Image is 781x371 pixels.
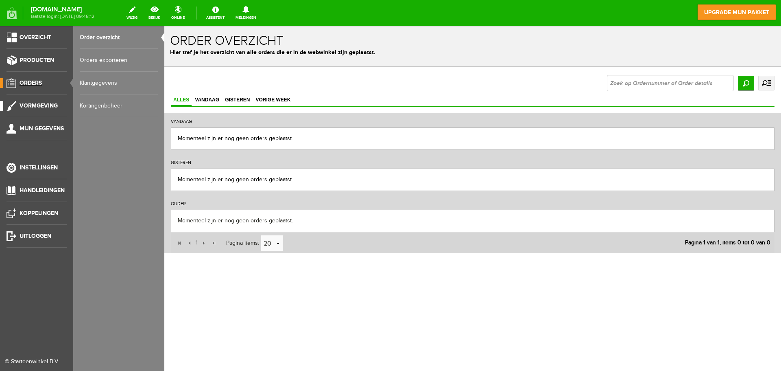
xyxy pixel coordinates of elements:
div: Momenteel zijn er nog geen orders geplaatst. [7,101,610,124]
span: Koppelingen [20,210,58,217]
h1: Order overzicht [6,8,611,22]
a: Order overzicht [80,26,158,49]
div: Pagina 1 van 1, items 0 tot 0 van 0 [517,209,610,225]
span: Pagina items: [62,214,95,220]
span: Orders [20,79,42,86]
div: Momenteel zijn er nog geen orders geplaatst. [7,184,610,206]
a: Alles [7,68,27,80]
span: Vormgeving [20,102,58,109]
span: Gisteren [58,71,88,77]
h2: VANDAAG [7,87,610,101]
span: Instellingen [20,164,58,171]
span: Mijn gegevens [20,125,64,132]
a: online [166,4,190,22]
a: Vorige week [89,68,129,80]
a: 1 [31,209,34,225]
span: Vorige week [89,71,129,77]
strong: [DOMAIN_NAME] [31,7,94,12]
span: Alles [7,71,27,77]
a: Gisteren [58,68,88,80]
input: Zoeken [574,50,590,64]
a: Orders exporteren [80,49,158,72]
a: select [110,210,117,225]
a: Assistent [201,4,229,22]
input: Vorige pagina [22,213,31,222]
a: Kortingenbeheer [80,94,158,117]
input: Eerste pagina [11,213,20,222]
input: Volgende pagina [34,213,43,222]
p: Hier tref je het overzicht van alle orders die er in de webwinkel zijn geplaatst. [6,22,611,31]
a: bekijk [144,4,165,22]
a: uitgebreid zoeken [594,50,610,64]
h2: GISTEREN [7,128,610,143]
span: laatste login: [DATE] 09:48:12 [31,14,94,19]
div: Momenteel zijn er nog geen orders geplaatst. [7,143,610,165]
a: wijzig [122,4,142,22]
span: Overzicht [20,34,51,41]
a: Vandaag [28,68,57,80]
span: Vandaag [28,71,57,77]
a: Klantgegevens [80,72,158,94]
h2: OUDER [7,169,610,184]
a: Meldingen [231,4,261,22]
input: Zoek op Ordernummer of Order details [443,49,569,65]
a: upgrade mijn pakket [697,4,776,20]
input: Laatste pagina [45,213,54,222]
span: Producten [20,57,54,64]
span: Uitloggen [20,233,51,239]
div: © Starteenwinkel B.V. [5,358,62,366]
span: Handleidingen [20,187,65,194]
